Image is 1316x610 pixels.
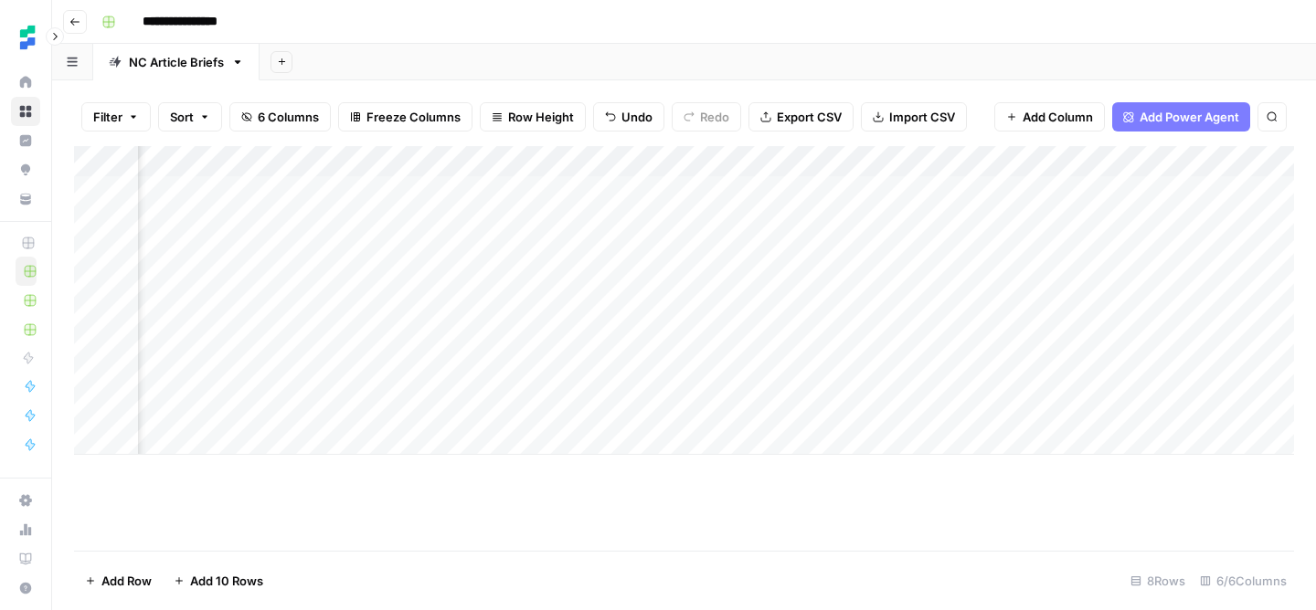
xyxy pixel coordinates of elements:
span: Add Row [101,572,152,590]
a: Settings [11,486,40,515]
button: Help + Support [11,573,40,603]
span: 6 Columns [258,108,319,126]
span: Undo [621,108,653,126]
button: Redo [672,102,741,131]
button: Sort [158,102,222,131]
button: Add Power Agent [1112,102,1250,131]
a: Home [11,68,40,97]
span: Add 10 Rows [190,572,263,590]
div: 6/6 Columns [1193,566,1294,595]
button: Workspace: Ten Speed [11,15,40,60]
span: Add Column [1023,108,1093,126]
span: Freeze Columns [366,108,461,126]
img: Ten Speed Logo [11,21,44,54]
button: Add 10 Rows [163,566,274,595]
span: Redo [700,108,729,126]
span: Add Power Agent [1140,108,1239,126]
button: Add Row [74,566,163,595]
button: Freeze Columns [338,102,472,131]
button: Row Height [480,102,586,131]
a: Insights [11,126,40,155]
a: NC Article Briefs [93,44,260,80]
a: Usage [11,515,40,544]
a: Opportunities [11,155,40,184]
span: Import CSV [889,108,955,126]
button: Add Column [994,102,1105,131]
button: 6 Columns [229,102,331,131]
span: Row Height [508,108,574,126]
a: Learning Hub [11,544,40,573]
span: Sort [170,108,194,126]
div: NC Article Briefs [129,53,224,71]
button: Import CSV [861,102,967,131]
a: Your Data [11,184,40,214]
div: 8 Rows [1123,566,1193,595]
button: Undo [593,102,664,131]
a: Browse [11,97,40,126]
span: Export CSV [777,108,842,126]
span: Filter [93,108,122,126]
button: Export CSV [748,102,854,131]
button: Filter [81,102,151,131]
